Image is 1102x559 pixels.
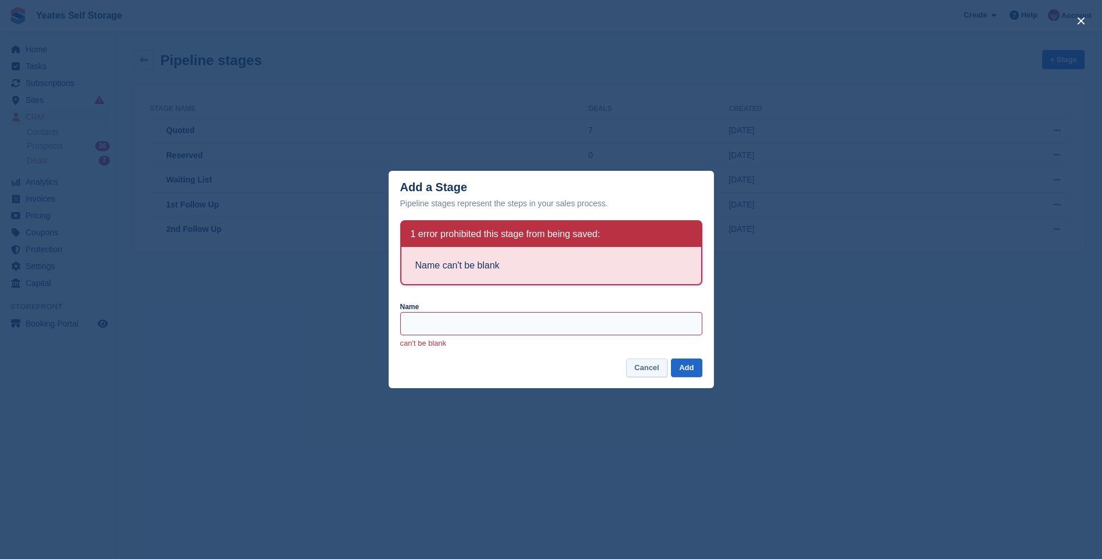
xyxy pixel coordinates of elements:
li: Name can't be blank [415,259,687,273]
div: Pipeline stages represent the steps in your sales process. [400,196,608,210]
h2: 1 error prohibited this stage from being saved: [411,228,600,240]
label: Name [400,303,419,311]
div: Add a Stage [400,181,608,210]
button: close [1072,12,1090,30]
button: Cancel [626,359,667,378]
button: Add [671,359,702,378]
p: can't be blank [400,338,702,349]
